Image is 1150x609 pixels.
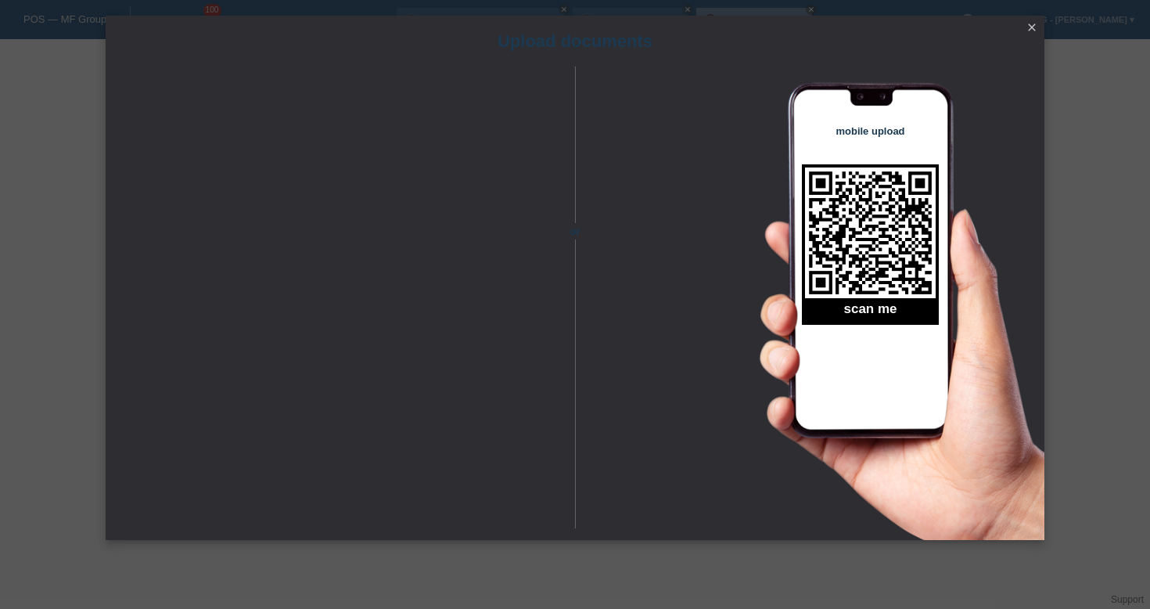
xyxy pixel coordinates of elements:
i: close [1026,21,1038,34]
a: close [1022,20,1042,38]
iframe: Upload [129,106,548,497]
h1: Upload documents [106,31,1044,51]
span: or [548,223,602,240]
h2: scan me [802,301,939,325]
h4: mobile upload [802,125,939,137]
